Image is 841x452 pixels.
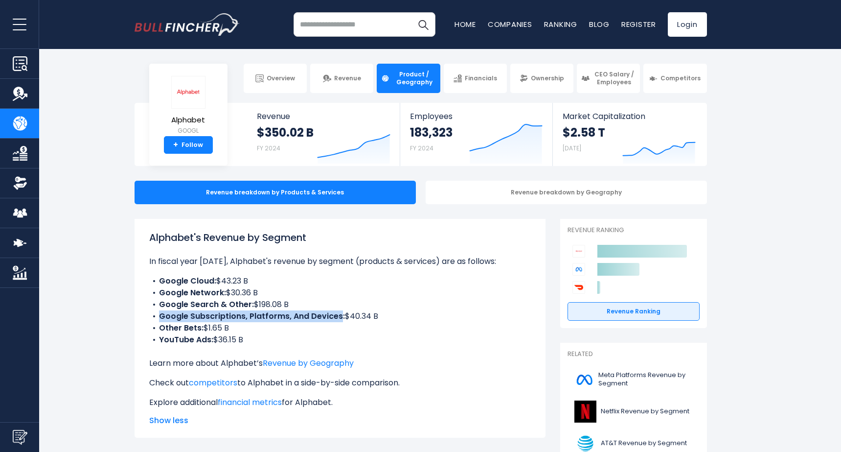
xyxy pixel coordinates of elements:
a: Alphabet GOOGL [171,75,206,137]
span: Employees [410,112,543,121]
li: $198.08 B [149,299,531,310]
img: bullfincher logo [135,13,240,36]
b: Other Bets: [159,322,204,333]
b: Google Subscriptions, Platforms, And Devices: [159,310,345,322]
a: Financials [444,64,507,93]
small: [DATE] [563,144,581,152]
a: Ranking [544,19,577,29]
img: META logo [573,369,595,391]
a: Revenue Ranking [568,302,700,321]
a: Overview [244,64,307,93]
a: financial metrics [218,397,282,408]
strong: $2.58 T [563,125,605,140]
b: Google Cloud: [159,275,216,286]
span: Meta Platforms Revenue by Segment [598,371,694,388]
p: Check out to Alphabet in a side-by-side comparison. [149,377,531,389]
img: Ownership [13,176,27,190]
button: Search [411,12,435,37]
strong: $350.02 B [257,125,314,140]
span: CEO Salary / Employees [592,71,636,86]
img: NFLX logo [573,401,598,423]
span: Ownership [531,74,564,82]
a: Revenue by Geography [263,357,354,369]
a: competitors [189,377,237,388]
span: Netflix Revenue by Segment [601,407,689,416]
a: Register [621,19,656,29]
a: Employees 183,323 FY 2024 [400,103,552,166]
a: Home [455,19,476,29]
p: Learn more about Alphabet’s [149,357,531,369]
b: Google Network: [159,287,226,298]
li: $1.65 B [149,322,531,334]
a: Netflix Revenue by Segment [568,398,700,425]
span: Product / Geography [392,71,435,86]
span: Financials [465,74,497,82]
span: Competitors [660,74,701,82]
li: $40.34 B [149,310,531,322]
a: Meta Platforms Revenue by Segment [568,366,700,393]
a: Revenue $350.02 B FY 2024 [247,103,400,166]
img: DoorDash competitors logo [572,281,585,294]
li: $43.23 B [149,275,531,287]
a: Product / Geography [377,64,440,93]
li: $30.36 B [149,287,531,299]
img: Alphabet competitors logo [572,245,585,258]
a: Blog [589,19,610,29]
li: $36.15 B [149,334,531,346]
a: Go to homepage [135,13,240,36]
span: Revenue [334,74,361,82]
a: Market Capitalization $2.58 T [DATE] [553,103,705,166]
span: Alphabet [171,116,205,124]
img: Meta Platforms competitors logo [572,263,585,276]
small: FY 2024 [257,144,280,152]
a: Competitors [643,64,706,93]
small: GOOGL [171,126,205,135]
p: Revenue Ranking [568,226,700,235]
h1: Alphabet's Revenue by Segment [149,230,531,245]
a: CEO Salary / Employees [577,64,640,93]
a: Companies [488,19,532,29]
a: Login [668,12,707,37]
a: Ownership [510,64,573,93]
div: Revenue breakdown by Products & Services [135,181,416,204]
span: Revenue [257,112,390,121]
span: Show less [149,415,531,427]
div: Revenue breakdown by Geography [426,181,707,204]
span: Overview [267,74,295,82]
p: Explore additional for Alphabet. [149,397,531,408]
a: +Follow [164,136,213,154]
p: Related [568,350,700,358]
b: Google Search & Other: [159,299,254,310]
span: AT&T Revenue by Segment [601,439,687,448]
span: Market Capitalization [563,112,696,121]
strong: + [173,141,178,149]
small: FY 2024 [410,144,433,152]
a: Revenue [310,64,373,93]
strong: 183,323 [410,125,453,140]
p: In fiscal year [DATE], Alphabet's revenue by segment (products & services) are as follows: [149,256,531,267]
b: YouTube Ads: [159,334,213,345]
